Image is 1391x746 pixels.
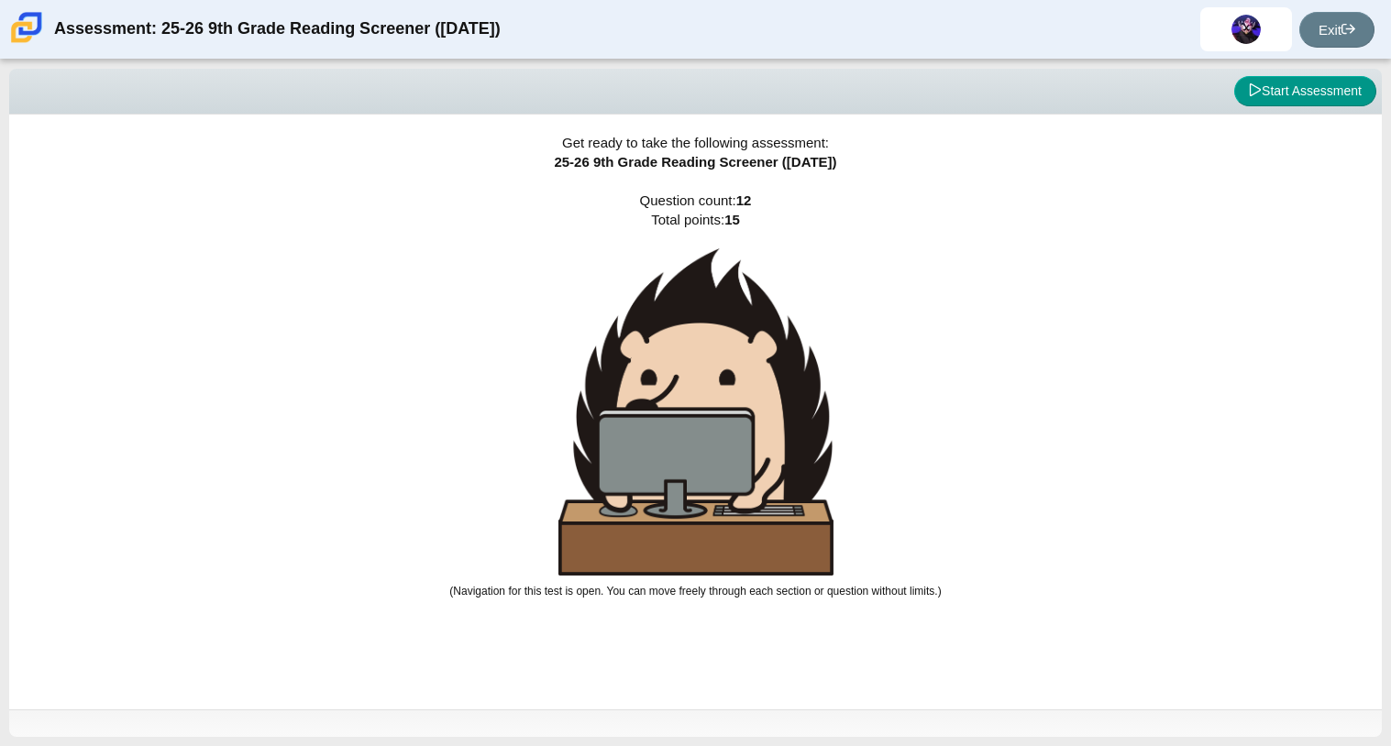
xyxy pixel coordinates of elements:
[7,8,46,47] img: Carmen School of Science & Technology
[54,7,501,51] div: Assessment: 25-26 9th Grade Reading Screener ([DATE])
[554,154,836,170] span: 25-26 9th Grade Reading Screener ([DATE])
[1231,15,1261,44] img: leonardo.garcia.bHj253
[724,212,740,227] b: 15
[7,34,46,49] a: Carmen School of Science & Technology
[449,192,941,598] span: Question count: Total points:
[558,248,833,576] img: hedgehog-behind-computer-large.png
[1299,12,1374,48] a: Exit
[736,192,752,208] b: 12
[449,585,941,598] small: (Navigation for this test is open. You can move freely through each section or question without l...
[1234,76,1376,107] button: Start Assessment
[562,135,829,150] span: Get ready to take the following assessment:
